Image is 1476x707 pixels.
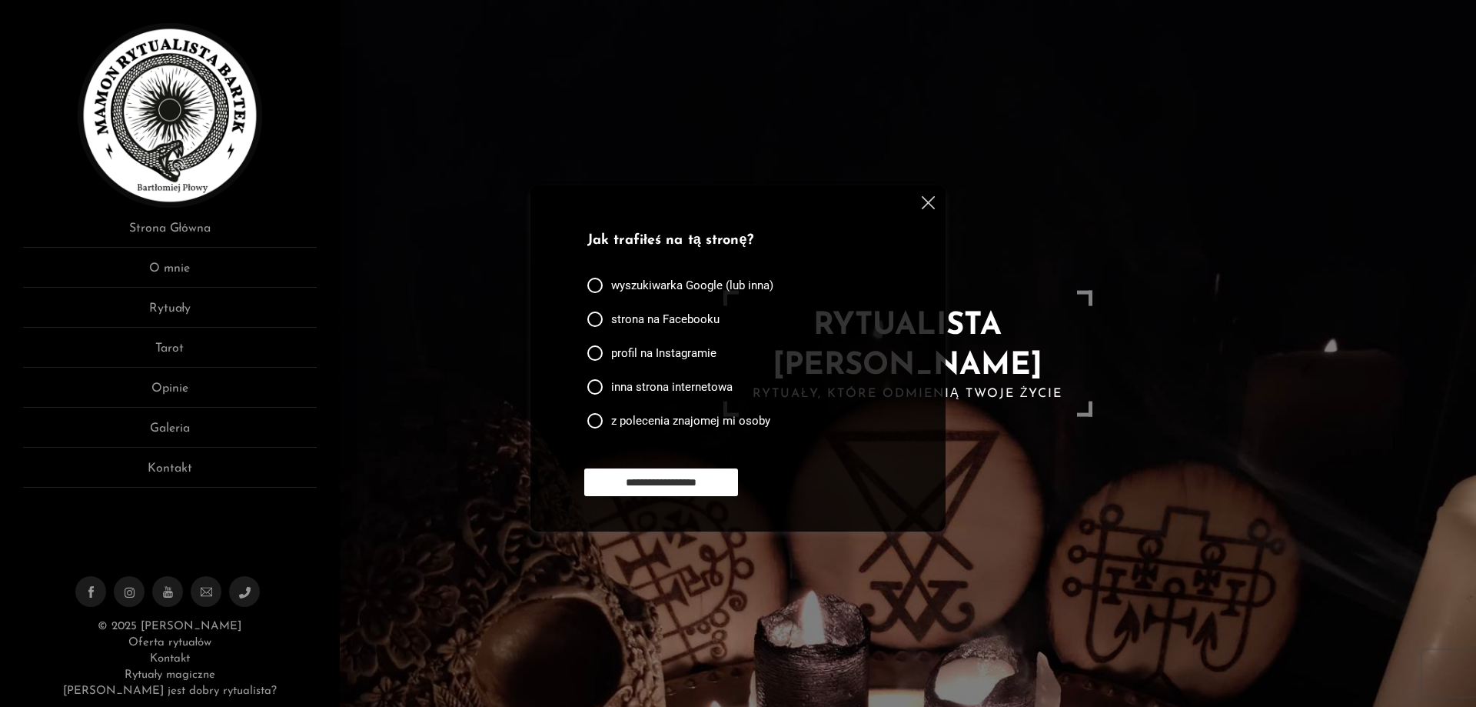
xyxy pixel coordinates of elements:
a: O mnie [23,259,317,288]
a: Rytuały magiczne [125,669,215,681]
a: [PERSON_NAME] jest dobry rytualista? [63,685,277,697]
a: Kontakt [150,653,190,665]
a: Strona Główna [23,219,317,248]
span: strona na Facebooku [611,312,720,327]
img: cross.svg [922,196,935,209]
img: Rytualista Bartek [78,23,262,208]
span: inna strona internetowa [611,379,733,395]
a: Opinie [23,379,317,408]
span: z polecenia znajomej mi osoby [611,413,770,429]
a: Oferta rytuałów [128,637,211,649]
p: Jak trafiłeś na tą stronę? [587,231,883,252]
a: Tarot [23,339,317,368]
span: profil na Instagramie [611,345,716,361]
span: wyszukiwarka Google (lub inna) [611,278,773,293]
a: Galeria [23,419,317,448]
a: Rytuały [23,299,317,328]
a: Kontakt [23,459,317,488]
